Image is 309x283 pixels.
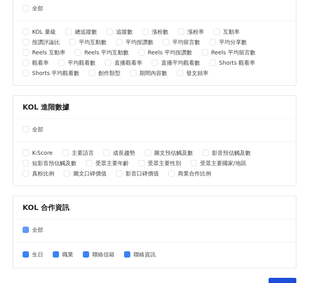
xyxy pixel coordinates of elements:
span: 按讚評論比 [29,38,63,46]
span: 追蹤數 [113,27,136,36]
span: 漲粉數 [149,27,172,36]
span: 圖文預估觸及數 [151,148,196,157]
span: 影音預估觸及數 [209,148,254,157]
span: Reels 平均留言數 [208,48,259,57]
span: Reels 互動率 [29,48,69,57]
span: 受眾主要性別 [145,159,184,167]
span: 聯絡資訊 [130,250,159,259]
div: KOL 進階數據 [23,102,286,112]
span: 平均按讚數 [122,38,156,46]
span: 創作類型 [95,69,124,77]
span: K-Score [29,148,56,157]
span: 互動率 [220,27,243,36]
span: 職業 [59,250,76,259]
span: 直播觀看率 [111,58,145,67]
span: 全部 [29,225,46,234]
span: 直播平均觀看數 [158,58,203,67]
div: KOL 合作資訊 [23,202,286,212]
span: 生日 [29,250,46,259]
span: 總追蹤數 [72,27,100,36]
span: 平均觀看數 [65,58,99,67]
span: 期間內容數 [136,69,170,77]
span: 影音口碑價值 [122,169,162,178]
span: KOL 量級 [29,27,59,36]
span: 真粉比例 [29,169,57,178]
span: 聯絡信箱 [89,250,118,259]
span: 發文頻率 [183,69,212,77]
span: 短影音預估觸及數 [29,159,80,167]
span: 主要語言 [69,148,97,157]
span: 全部 [29,4,46,13]
span: 漲粉率 [184,27,207,36]
span: Reels 平均按讚數 [145,48,195,57]
span: 受眾主要年齡 [92,159,132,167]
span: 觀看率 [29,58,52,67]
span: 平均互動數 [76,38,110,46]
span: Shorts 觀看率 [216,58,258,67]
span: 受眾主要國家/地區 [197,159,250,167]
span: 平均留言數 [169,38,203,46]
span: 圖文口碑價值 [70,169,110,178]
span: Shorts 平均觀看數 [29,69,82,77]
span: 商業合作比例 [175,169,214,178]
span: 成長趨勢 [110,148,138,157]
span: Reels 平均互動數 [81,48,132,57]
span: 平均分享數 [216,38,250,46]
span: 全部 [29,125,46,134]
